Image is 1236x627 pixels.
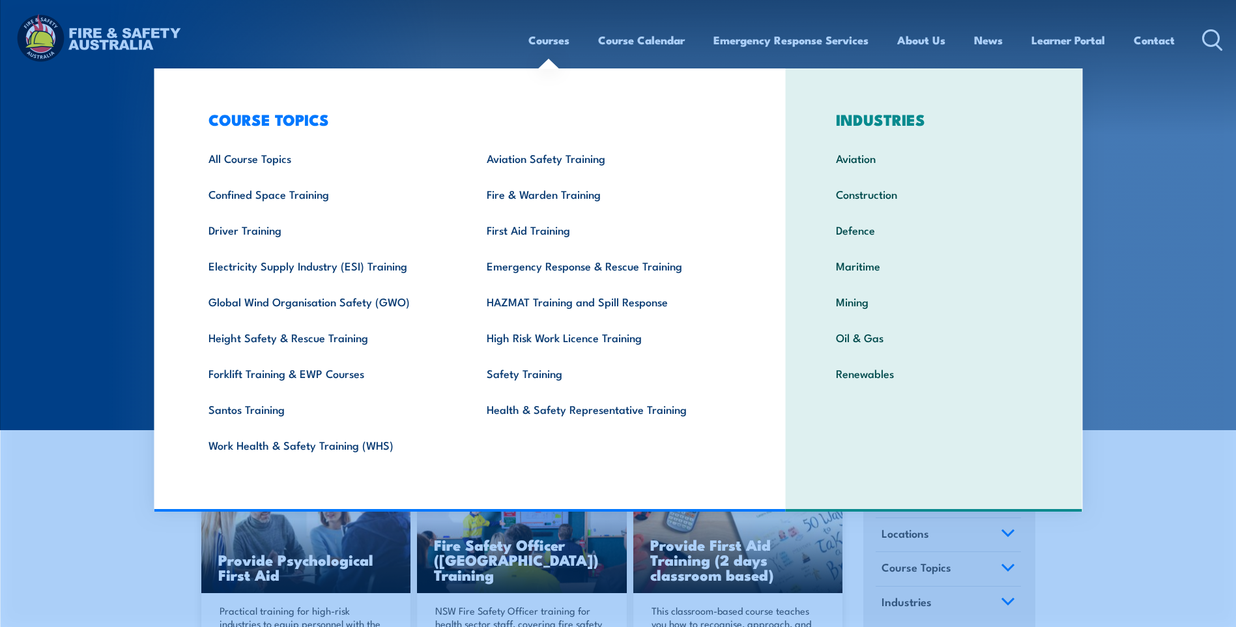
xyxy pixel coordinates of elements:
h3: Provide Psychological First Aid [218,552,394,582]
a: Aviation [816,140,1052,176]
a: Safety Training [467,355,745,391]
a: About Us [897,23,945,57]
a: All Course Topics [188,140,467,176]
a: Renewables [816,355,1052,391]
h3: Fire Safety Officer ([GEOGRAPHIC_DATA]) Training [434,537,610,582]
a: Electricity Supply Industry (ESI) Training [188,248,467,284]
a: Defence [816,212,1052,248]
a: Confined Space Training [188,176,467,212]
a: Maritime [816,248,1052,284]
img: Mental Health First Aid Training (Standard) – Classroom [633,476,843,594]
a: Work Health & Safety Training (WHS) [188,427,467,463]
a: Learner Portal [1031,23,1105,57]
a: Construction [816,176,1052,212]
span: Course Topics [882,559,951,576]
a: News [974,23,1003,57]
a: First Aid Training [467,212,745,248]
a: Emergency Response Services [713,23,869,57]
a: Industries [876,587,1021,620]
a: Health & Safety Representative Training [467,391,745,427]
a: Oil & Gas [816,319,1052,355]
a: Fire Safety Officer ([GEOGRAPHIC_DATA]) Training [417,476,627,594]
a: Provide Psychological First Aid [201,476,411,594]
a: Course Calendar [598,23,685,57]
a: Course Topics [876,552,1021,586]
span: Industries [882,593,932,611]
a: Contact [1134,23,1175,57]
a: Fire & Warden Training [467,176,745,212]
span: Locations [882,525,929,542]
a: Global Wind Organisation Safety (GWO) [188,284,467,319]
a: Locations [876,518,1021,552]
img: Fire Safety Advisor [417,476,627,594]
a: Courses [528,23,569,57]
a: Aviation Safety Training [467,140,745,176]
a: HAZMAT Training and Spill Response [467,284,745,319]
a: Emergency Response & Rescue Training [467,248,745,284]
a: Driver Training [188,212,467,248]
a: High Risk Work Licence Training [467,319,745,355]
a: Provide First Aid Training (2 days classroom based) [633,476,843,594]
h3: INDUSTRIES [816,110,1052,128]
h3: COURSE TOPICS [188,110,745,128]
a: Mining [816,284,1052,319]
a: Forklift Training & EWP Courses [188,355,467,391]
a: Santos Training [188,391,467,427]
img: Mental Health First Aid Training Course from Fire & Safety Australia [201,476,411,594]
h3: Provide First Aid Training (2 days classroom based) [650,537,826,582]
a: Height Safety & Rescue Training [188,319,467,355]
